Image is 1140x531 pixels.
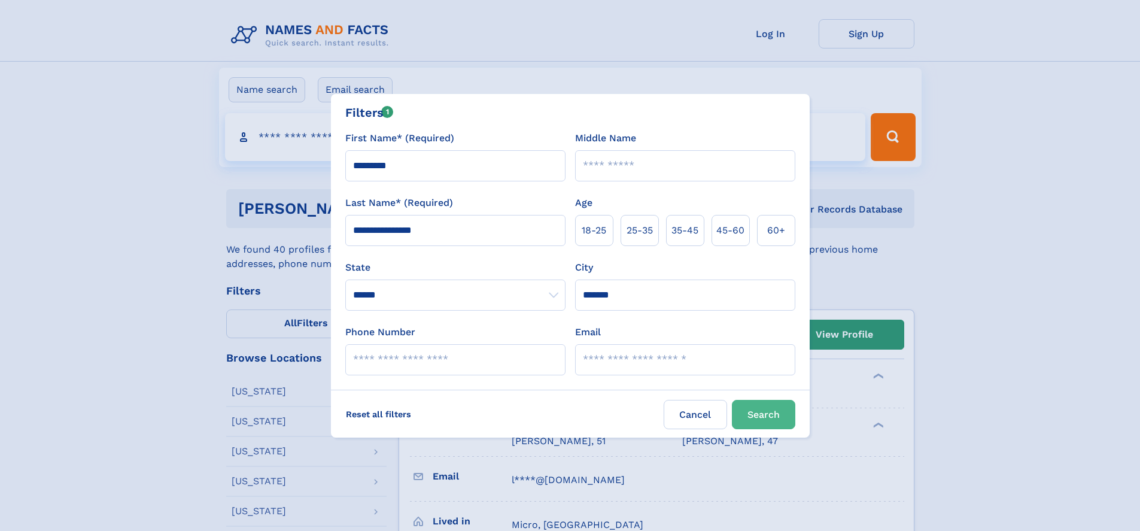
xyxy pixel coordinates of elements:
span: 18‑25 [582,223,606,238]
label: Phone Number [345,325,415,339]
label: State [345,260,566,275]
span: 25‑35 [627,223,653,238]
button: Search [732,400,795,429]
label: Cancel [664,400,727,429]
span: 35‑45 [671,223,698,238]
label: First Name* (Required) [345,131,454,145]
span: 60+ [767,223,785,238]
label: City [575,260,593,275]
span: 45‑60 [716,223,744,238]
label: Reset all filters [338,400,419,429]
div: Filters [345,104,394,122]
label: Age [575,196,592,210]
label: Email [575,325,601,339]
label: Middle Name [575,131,636,145]
label: Last Name* (Required) [345,196,453,210]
